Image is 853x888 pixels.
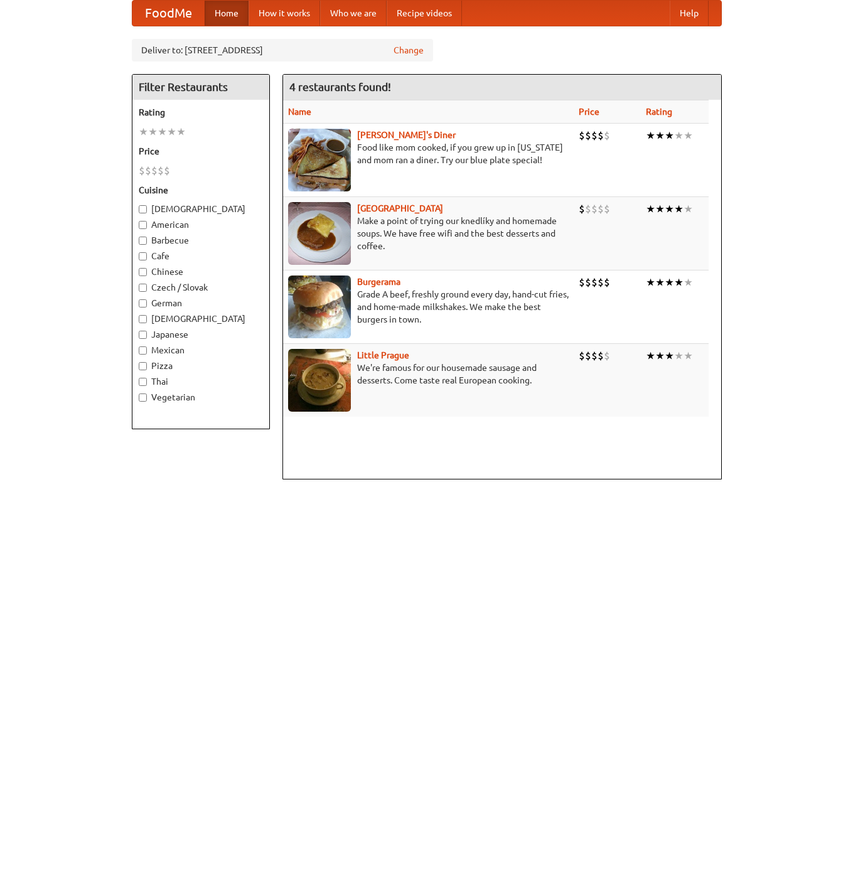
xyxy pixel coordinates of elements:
[288,129,351,191] img: sallys.jpg
[139,315,147,323] input: [DEMOGRAPHIC_DATA]
[205,1,249,26] a: Home
[646,275,655,289] li: ★
[646,349,655,363] li: ★
[357,277,400,287] a: Burgerama
[288,275,351,338] img: burgerama.jpg
[579,202,585,216] li: $
[320,1,387,26] a: Who we are
[655,275,665,289] li: ★
[387,1,462,26] a: Recipe videos
[674,129,684,142] li: ★
[151,164,158,178] li: $
[357,203,443,213] a: [GEOGRAPHIC_DATA]
[288,349,351,412] img: littleprague.jpg
[139,281,263,294] label: Czech / Slovak
[684,275,693,289] li: ★
[139,145,263,158] h5: Price
[591,202,598,216] li: $
[604,275,610,289] li: $
[139,252,147,260] input: Cafe
[665,202,674,216] li: ★
[158,125,167,139] li: ★
[288,141,569,166] p: Food like mom cooked, if you grew up in [US_STATE] and mom ran a diner. Try our blue plate special!
[288,288,569,326] p: Grade A beef, freshly ground every day, hand-cut fries, and home-made milkshakes. We make the bes...
[655,129,665,142] li: ★
[585,129,591,142] li: $
[684,202,693,216] li: ★
[357,350,409,360] a: Little Prague
[139,106,263,119] h5: Rating
[646,129,655,142] li: ★
[139,346,147,355] input: Mexican
[579,129,585,142] li: $
[148,125,158,139] li: ★
[139,234,263,247] label: Barbecue
[684,349,693,363] li: ★
[665,349,674,363] li: ★
[139,331,147,339] input: Japanese
[598,349,604,363] li: $
[646,202,655,216] li: ★
[665,275,674,289] li: ★
[598,202,604,216] li: $
[591,275,598,289] li: $
[684,129,693,142] li: ★
[139,184,263,196] h5: Cuisine
[585,349,591,363] li: $
[139,237,147,245] input: Barbecue
[288,361,569,387] p: We're famous for our housemade sausage and desserts. Come taste real European cooking.
[579,275,585,289] li: $
[139,268,147,276] input: Chinese
[249,1,320,26] a: How it works
[139,297,263,309] label: German
[139,218,263,231] label: American
[670,1,709,26] a: Help
[604,129,610,142] li: $
[288,107,311,117] a: Name
[655,349,665,363] li: ★
[394,44,424,56] a: Change
[665,129,674,142] li: ★
[139,378,147,386] input: Thai
[289,81,391,93] ng-pluralize: 4 restaurants found!
[139,250,263,262] label: Cafe
[139,344,263,356] label: Mexican
[604,202,610,216] li: $
[288,202,351,265] img: czechpoint.jpg
[139,164,145,178] li: $
[158,164,164,178] li: $
[674,275,684,289] li: ★
[357,130,456,140] a: [PERSON_NAME]'s Diner
[288,215,569,252] p: Make a point of trying our knedlíky and homemade soups. We have free wifi and the best desserts a...
[139,393,147,402] input: Vegetarian
[591,349,598,363] li: $
[139,362,147,370] input: Pizza
[674,202,684,216] li: ★
[164,164,170,178] li: $
[591,129,598,142] li: $
[646,107,672,117] a: Rating
[598,275,604,289] li: $
[139,360,263,372] label: Pizza
[598,129,604,142] li: $
[674,349,684,363] li: ★
[132,75,269,100] h4: Filter Restaurants
[579,349,585,363] li: $
[139,125,148,139] li: ★
[176,125,186,139] li: ★
[139,284,147,292] input: Czech / Slovak
[139,265,263,278] label: Chinese
[167,125,176,139] li: ★
[655,202,665,216] li: ★
[585,202,591,216] li: $
[139,391,263,404] label: Vegetarian
[139,375,263,388] label: Thai
[139,203,263,215] label: [DEMOGRAPHIC_DATA]
[132,1,205,26] a: FoodMe
[139,328,263,341] label: Japanese
[585,275,591,289] li: $
[132,39,433,62] div: Deliver to: [STREET_ADDRESS]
